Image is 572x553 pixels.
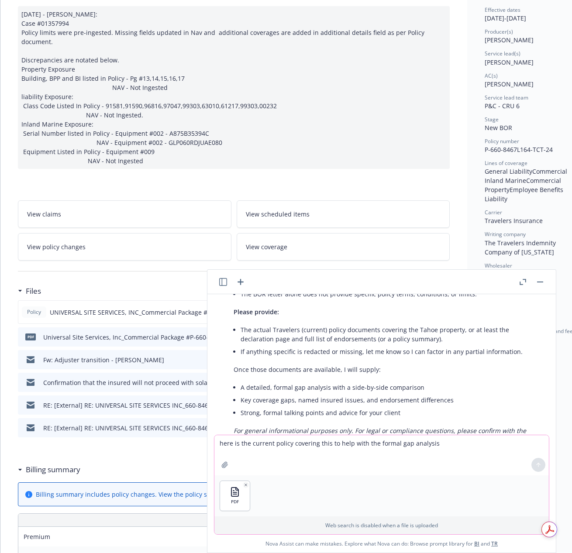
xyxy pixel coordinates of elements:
a: View scheduled items [237,200,450,228]
span: View scheduled items [246,210,310,219]
p: Web search is disabled when a file is uploaded [220,522,544,529]
span: Service lead(s) [485,50,520,57]
span: Writing company [485,230,526,238]
span: Producer(s) [485,28,513,35]
li: If anything specific is redacted or missing, let me know so I can factor in any partial information. [241,345,537,358]
div: Confirmation that the insured will not proceed with solar panel cleaning: Universal Site Services... [43,378,358,387]
span: View policy changes [27,242,86,251]
div: Fw: Adjuster transition - [PERSON_NAME] [43,355,164,364]
span: The Travelers Indemnity Company of [US_STATE] [485,239,558,256]
a: View claims [18,200,231,228]
a: View coverage [237,233,450,261]
span: P&C - CRU 6 [485,102,520,110]
span: [PERSON_NAME] [485,58,534,66]
span: Please provide: [234,308,279,316]
span: View coverage [246,242,287,251]
span: [PERSON_NAME] [485,80,534,88]
span: pdf [25,333,36,340]
a: TR [491,540,498,547]
span: Policy [25,308,43,316]
li: Strong, formal talking points and advice for your client [241,406,537,419]
div: [DATE] - [PERSON_NAME]: Case #01357994 Policy limits were pre-ingested. Missing fields updated in... [18,6,450,169]
div: Files [18,285,41,297]
span: AC(s) [485,72,498,79]
span: Nova Assist can make mistakes. Explore what Nova can do: Browse prompt library for and [265,535,498,553]
p: Once those documents are available, I will supply: [234,365,537,374]
span: Service lead team [485,94,528,101]
span: Commercial Inland Marine [485,167,569,185]
span: New BOR [485,124,512,132]
span: Effective dates [485,6,520,14]
span: Lines of coverage [485,159,527,167]
button: PDF [220,481,250,511]
span: Travelers Insurance [485,216,543,225]
span: Premium [24,532,50,541]
a: View policy changes [18,233,231,261]
span: Commercial Property [485,176,563,194]
span: Carrier [485,209,502,216]
h3: Billing summary [26,464,80,475]
li: The actual Travelers (current) policy documents covering the Tahoe property, or at least the decl... [241,323,537,345]
span: P-660-8467L164-TCT-24 [485,145,553,154]
span: PDF [231,499,239,505]
a: BI [474,540,479,547]
span: View claims [27,210,61,219]
li: The BOR letter alone does not provide specific policy terms, conditions, or limits. [241,288,537,300]
em: For general informational purposes only. For legal or compliance questions, please confirm with t... [234,426,526,444]
span: Employee Benefits Liability [485,185,565,203]
span: Stage [485,116,499,123]
div: RE: [External] RE: UNIVERSAL SITE SERVICES INC_660-8467L164_Change Endorsement [43,423,291,433]
span: [PERSON_NAME] [485,36,534,44]
div: Billing summary [18,464,80,475]
span: UNIVERSAL SITE SERVICES, INC_Commercial Package #P-660-8467L16I1-TCT-24_Policy [DATE].pdf [50,308,330,317]
li: Key coverage gaps, named insured issues, and endorsement differences [241,394,537,406]
span: Policy number [485,137,519,145]
span: Wholesaler [485,262,512,269]
span: General Liability [485,167,532,175]
div: RE: [External] RE: UNIVERSAL SITE SERVICES INC_660-8467L164_Change Endorsement [43,401,291,410]
h3: Files [26,285,41,297]
li: A detailed, formal gap analysis with a side-by-side comparison [241,381,537,394]
div: Billing summary includes policy changes. View the policy start billing summary on the . [36,490,339,499]
div: Universal Site Services, Inc_Commercial Package #P-660-8467L164-TCT-24_Add Forms CG2010 and CG203... [43,333,421,342]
